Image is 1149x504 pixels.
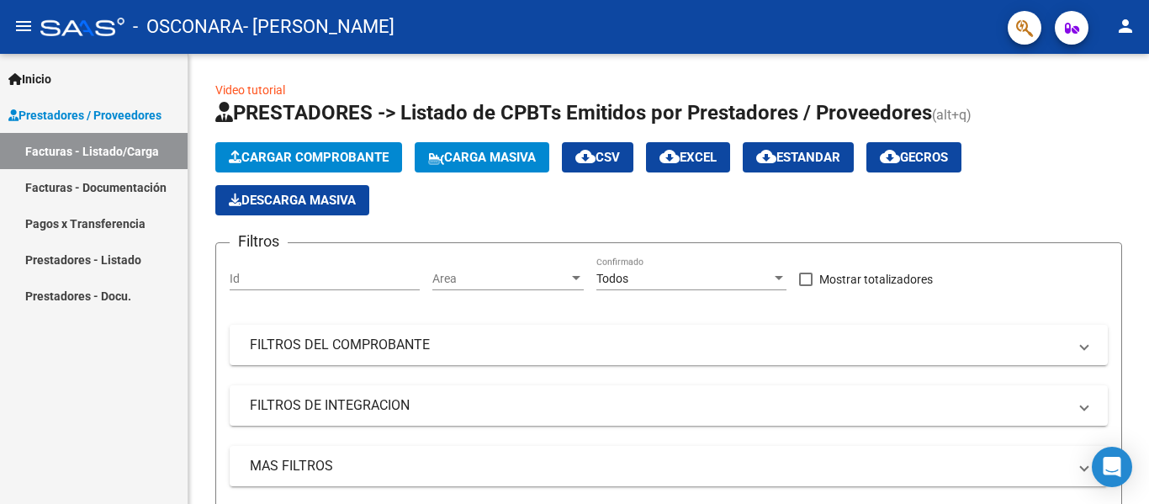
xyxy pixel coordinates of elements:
mat-icon: person [1115,16,1136,36]
span: PRESTADORES -> Listado de CPBTs Emitidos por Prestadores / Proveedores [215,101,932,125]
app-download-masive: Descarga masiva de comprobantes (adjuntos) [215,185,369,215]
span: Descarga Masiva [229,193,356,208]
a: Video tutorial [215,83,285,97]
mat-expansion-panel-header: MAS FILTROS [230,446,1108,486]
button: EXCEL [646,142,730,172]
h3: Filtros [230,230,288,253]
mat-panel-title: MAS FILTROS [250,457,1067,475]
button: Gecros [866,142,961,172]
span: Area [432,272,569,286]
mat-icon: menu [13,16,34,36]
span: Cargar Comprobante [229,150,389,165]
mat-panel-title: FILTROS DEL COMPROBANTE [250,336,1067,354]
span: Estandar [756,150,840,165]
span: - [PERSON_NAME] [243,8,394,45]
span: Inicio [8,70,51,88]
mat-icon: cloud_download [575,146,596,167]
button: Cargar Comprobante [215,142,402,172]
mat-expansion-panel-header: FILTROS DE INTEGRACION [230,385,1108,426]
span: Prestadores / Proveedores [8,106,161,125]
span: Mostrar totalizadores [819,269,933,289]
mat-icon: cloud_download [880,146,900,167]
span: CSV [575,150,620,165]
span: - OSCONARA [133,8,243,45]
div: Open Intercom Messenger [1092,447,1132,487]
button: Estandar [743,142,854,172]
span: Gecros [880,150,948,165]
span: EXCEL [659,150,717,165]
span: Todos [596,272,628,285]
mat-icon: cloud_download [659,146,680,167]
span: Carga Masiva [428,150,536,165]
button: Carga Masiva [415,142,549,172]
button: Descarga Masiva [215,185,369,215]
mat-expansion-panel-header: FILTROS DEL COMPROBANTE [230,325,1108,365]
button: CSV [562,142,633,172]
mat-icon: cloud_download [756,146,776,167]
span: (alt+q) [932,107,972,123]
mat-panel-title: FILTROS DE INTEGRACION [250,396,1067,415]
